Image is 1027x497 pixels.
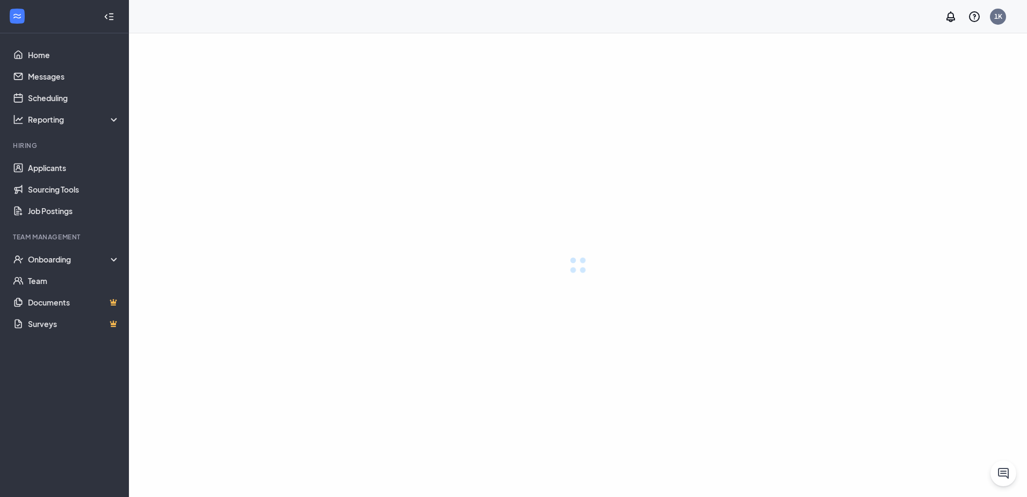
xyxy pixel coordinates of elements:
[28,66,120,87] a: Messages
[968,10,981,23] svg: QuestionInfo
[28,44,120,66] a: Home
[28,254,120,265] div: Onboarding
[28,157,120,179] a: Applicants
[104,11,114,22] svg: Collapse
[28,270,120,292] a: Team
[28,179,120,200] a: Sourcing Tools
[28,292,120,313] a: DocumentsCrown
[28,87,120,109] a: Scheduling
[944,10,957,23] svg: Notifications
[13,232,118,242] div: Team Management
[997,467,1010,480] svg: ChatActive
[28,313,120,335] a: SurveysCrown
[12,11,23,22] svg: WorkstreamLogo
[994,12,1002,21] div: 1K
[990,460,1016,486] button: ChatActive
[28,200,120,222] a: Job Postings
[28,114,120,125] div: Reporting
[13,114,24,125] svg: Analysis
[13,141,118,150] div: Hiring
[13,254,24,265] svg: UserCheck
